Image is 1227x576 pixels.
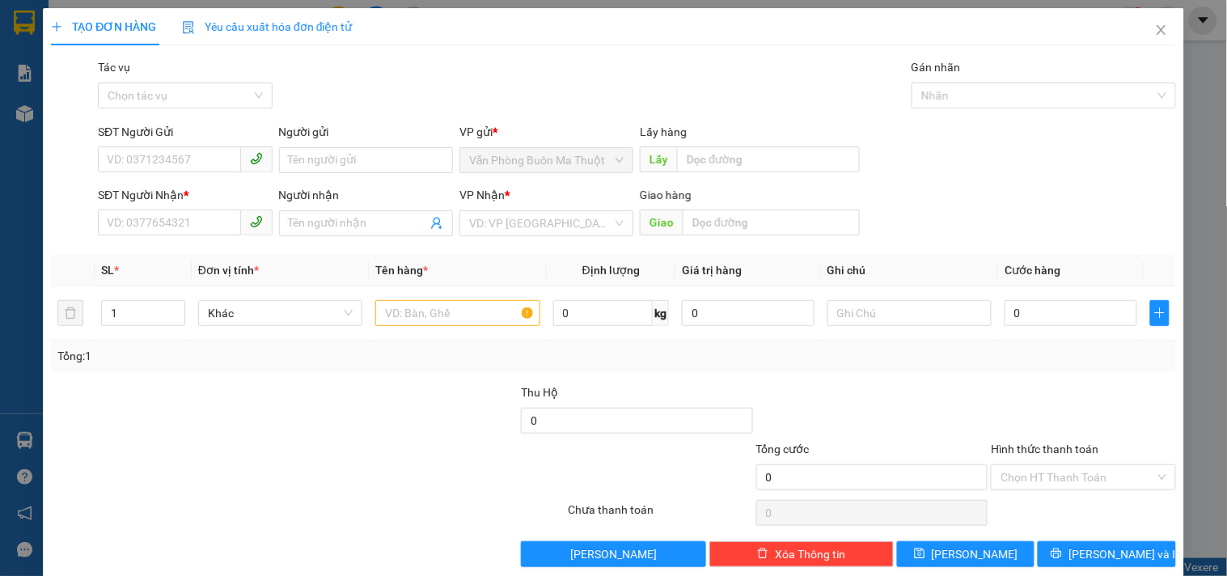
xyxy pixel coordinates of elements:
[182,20,353,33] span: Yêu cầu xuất hóa đơn điện tử
[775,545,845,563] span: Xóa Thông tin
[375,300,539,326] input: VD: Bàn, Ghế
[98,123,272,141] div: SĐT Người Gửi
[932,545,1018,563] span: [PERSON_NAME]
[682,300,814,326] input: 0
[101,264,114,277] span: SL
[653,300,669,326] span: kg
[821,255,998,286] th: Ghi chú
[57,300,83,326] button: delete
[914,548,925,561] span: save
[1051,548,1063,561] span: printer
[827,300,992,326] input: Ghi Chú
[641,210,683,235] span: Giao
[375,264,428,277] span: Tên hàng
[57,347,475,365] div: Tổng: 1
[1139,8,1184,53] button: Close
[912,61,961,74] label: Gán nhãn
[98,186,272,204] div: SĐT Người Nhận
[897,541,1034,567] button: save[PERSON_NAME]
[757,548,768,561] span: delete
[459,188,505,201] span: VP Nhận
[182,21,195,34] img: icon
[521,386,558,399] span: Thu Hộ
[469,148,624,172] span: Văn Phòng Buôn Ma Thuột
[709,541,894,567] button: deleteXóa Thông tin
[198,264,259,277] span: Đơn vị tính
[250,152,263,165] span: phone
[250,215,263,228] span: phone
[1155,23,1168,36] span: close
[1039,541,1176,567] button: printer[PERSON_NAME] và In
[1150,300,1170,326] button: plus
[98,61,130,74] label: Tác vụ
[678,146,860,172] input: Dọc đường
[641,188,692,201] span: Giao hàng
[208,301,353,325] span: Khác
[51,20,156,33] span: TẠO ĐƠN HÀNG
[682,264,742,277] span: Giá trị hàng
[683,210,860,235] input: Dọc đường
[51,21,62,32] span: plus
[582,264,640,277] span: Định lượng
[279,123,453,141] div: Người gửi
[1069,545,1183,563] span: [PERSON_NAME] và In
[641,125,688,138] span: Lấy hàng
[1151,307,1169,320] span: plus
[430,217,443,230] span: user-add
[756,443,810,455] span: Tổng cước
[570,545,657,563] span: [PERSON_NAME]
[279,186,453,204] div: Người nhận
[566,501,754,529] div: Chưa thanh toán
[1005,264,1060,277] span: Cước hàng
[459,123,633,141] div: VP gửi
[641,146,678,172] span: Lấy
[991,443,1098,455] label: Hình thức thanh toán
[521,541,705,567] button: [PERSON_NAME]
